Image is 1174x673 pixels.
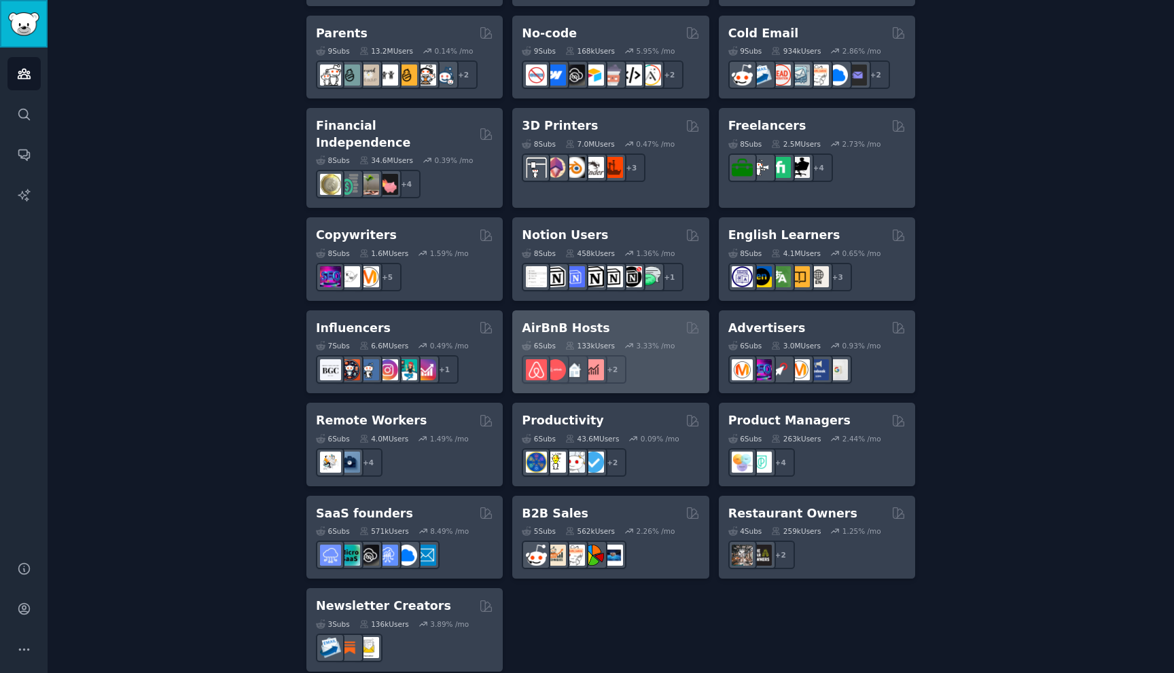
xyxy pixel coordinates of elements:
[377,545,398,566] img: SaaSSales
[808,65,829,86] img: b2b_sales
[728,249,762,258] div: 8 Sub s
[598,355,626,384] div: + 2
[728,139,762,149] div: 8 Sub s
[842,46,881,56] div: 2.86 % /mo
[728,526,762,536] div: 4 Sub s
[732,157,753,178] img: forhire
[766,448,795,477] div: + 4
[641,434,679,443] div: 0.09 % /mo
[359,156,413,165] div: 34.6M Users
[522,320,609,337] h2: AirBnB Hosts
[789,157,810,178] img: Freelancers
[565,249,615,258] div: 458k Users
[316,341,350,350] div: 7 Sub s
[415,545,436,566] img: SaaS_Email_Marketing
[339,174,360,195] img: FinancialPlanning
[316,505,413,522] h2: SaaS founders
[320,452,341,473] img: RemoteJobs
[564,157,585,178] img: blender
[434,65,455,86] img: Parents
[771,46,821,56] div: 934k Users
[565,139,615,149] div: 7.0M Users
[316,598,451,615] h2: Newsletter Creators
[415,65,436,86] img: parentsofmultiples
[316,619,350,629] div: 3 Sub s
[770,65,791,86] img: LeadGeneration
[526,65,547,86] img: nocode
[766,541,795,569] div: + 2
[565,46,615,56] div: 168k Users
[316,412,427,429] h2: Remote Workers
[354,448,383,477] div: + 4
[320,174,341,195] img: UKPersonalFinance
[316,526,350,536] div: 6 Sub s
[545,157,566,178] img: 3Dmodeling
[522,249,556,258] div: 8 Sub s
[564,65,585,86] img: NoCodeSaaS
[316,434,350,443] div: 6 Sub s
[846,65,867,86] img: EmailOutreach
[8,12,39,36] img: GummySearch logo
[770,359,791,380] img: PPC
[430,249,469,258] div: 1.59 % /mo
[526,157,547,178] img: 3Dprinting
[751,359,772,380] img: SEO
[430,526,469,536] div: 8.49 % /mo
[751,452,772,473] img: ProductMgmt
[789,266,810,287] img: LearnEnglishOnReddit
[751,157,772,178] img: freelance_forhire
[728,341,762,350] div: 6 Sub s
[637,526,675,536] div: 2.26 % /mo
[728,46,762,56] div: 9 Sub s
[359,46,413,56] div: 13.2M Users
[732,65,753,86] img: sales
[522,117,598,134] h2: 3D Printers
[526,545,547,566] img: sales
[564,452,585,473] img: productivity
[640,65,661,86] img: Adalo
[522,505,588,522] h2: B2B Sales
[522,341,556,350] div: 6 Sub s
[339,545,360,566] img: microsaas
[339,266,360,287] img: KeepWriting
[732,359,753,380] img: marketing
[728,434,762,443] div: 6 Sub s
[522,227,608,244] h2: Notion Users
[392,170,421,198] div: + 4
[827,359,848,380] img: googleads
[339,65,360,86] img: SingleParents
[320,65,341,86] img: daddit
[564,545,585,566] img: b2b_sales
[771,139,821,149] div: 2.5M Users
[827,65,848,86] img: B2BSaaS
[861,60,890,89] div: + 2
[728,412,851,429] h2: Product Managers
[320,359,341,380] img: BeautyGuruChatter
[728,227,840,244] h2: English Learners
[435,156,474,165] div: 0.39 % /mo
[316,46,350,56] div: 9 Sub s
[358,637,379,658] img: Newsletters
[522,25,577,42] h2: No-code
[358,545,379,566] img: NoCodeSaaS
[522,434,556,443] div: 6 Sub s
[522,46,556,56] div: 9 Sub s
[583,65,604,86] img: Airtable
[771,434,821,443] div: 263k Users
[728,505,857,522] h2: Restaurant Owners
[316,25,368,42] h2: Parents
[358,359,379,380] img: Instagram
[565,341,615,350] div: 133k Users
[565,434,619,443] div: 43.6M Users
[602,266,623,287] img: AskNotion
[526,359,547,380] img: airbnb_hosts
[564,266,585,287] img: FreeNotionTemplates
[377,65,398,86] img: toddlers
[545,359,566,380] img: AirBnBHosts
[316,320,391,337] h2: Influencers
[728,25,798,42] h2: Cold Email
[808,359,829,380] img: FacebookAds
[771,249,821,258] div: 4.1M Users
[583,545,604,566] img: B2BSales
[602,65,623,86] img: nocodelowcode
